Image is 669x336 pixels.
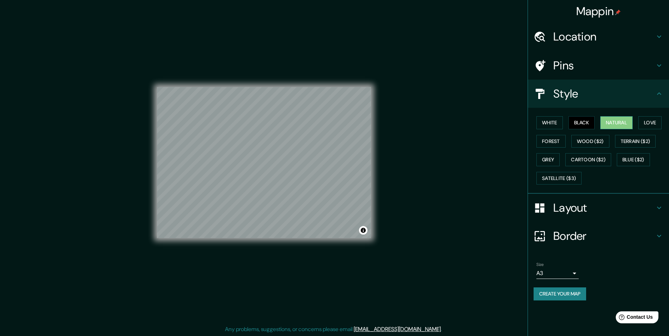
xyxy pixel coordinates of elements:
[553,58,655,73] h4: Pins
[576,4,621,18] h4: Mappin
[442,325,443,334] div: .
[553,201,655,215] h4: Layout
[528,23,669,51] div: Location
[534,287,586,300] button: Create your map
[528,51,669,80] div: Pins
[536,268,579,279] div: A3
[606,309,661,328] iframe: Help widget launcher
[565,153,611,166] button: Cartoon ($2)
[617,153,650,166] button: Blue ($2)
[638,116,662,129] button: Love
[536,172,582,185] button: Satellite ($3)
[157,87,371,238] canvas: Map
[528,194,669,222] div: Layout
[225,325,442,334] p: Any problems, suggestions, or concerns please email .
[443,325,444,334] div: .
[359,226,367,235] button: Toggle attribution
[553,229,655,243] h4: Border
[615,10,621,15] img: pin-icon.png
[536,153,560,166] button: Grey
[553,30,655,44] h4: Location
[600,116,633,129] button: Natural
[553,87,655,101] h4: Style
[354,325,441,333] a: [EMAIL_ADDRESS][DOMAIN_NAME]
[528,222,669,250] div: Border
[536,116,563,129] button: White
[571,135,609,148] button: Wood ($2)
[536,262,544,268] label: Size
[536,135,566,148] button: Forest
[615,135,656,148] button: Terrain ($2)
[568,116,595,129] button: Black
[528,80,669,108] div: Style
